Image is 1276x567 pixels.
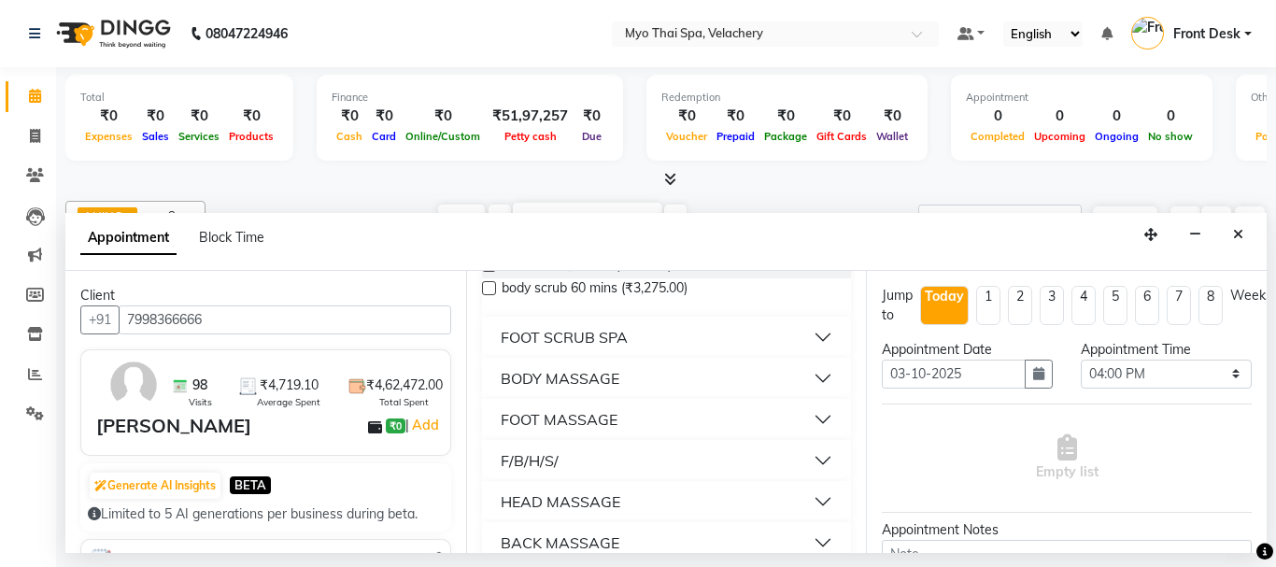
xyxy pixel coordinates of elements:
a: x [123,209,132,224]
div: 0 [1029,106,1090,127]
button: +91 [80,305,120,334]
span: Today [438,205,485,234]
div: BACK MASSAGE [501,532,619,554]
img: Front Desk [1131,17,1164,50]
div: Limited to 5 AI generations per business during beta. [88,504,444,524]
span: Empty list [1036,434,1099,482]
li: 4 [1071,286,1096,325]
div: ₹51,97,257 [485,106,575,127]
div: 0 [1090,106,1143,127]
span: ₹4,62,472.00 [366,376,443,395]
b: 08047224946 [206,7,288,60]
div: ₹0 [367,106,401,127]
span: Block Time [199,229,264,246]
button: HEAD MASSAGE [489,485,844,518]
span: Appointment [80,221,177,255]
div: F/B/H/S/ [501,449,559,472]
div: Appointment Time [1081,340,1252,360]
img: avatar [106,358,161,412]
span: Cash [332,130,367,143]
div: 0 [966,106,1029,127]
span: ANING [83,209,123,224]
span: Ongoing [1090,130,1143,143]
li: 2 [1008,286,1032,325]
span: +8 [161,208,190,223]
button: BODY MASSAGE [489,361,844,395]
div: Appointment [966,90,1198,106]
div: Weeks [1230,286,1272,305]
div: Appointment Notes [882,520,1252,540]
span: | [405,414,442,436]
span: No show [1143,130,1198,143]
div: 0 [1143,106,1198,127]
button: Close [1225,220,1252,249]
span: Completed [966,130,1029,143]
li: 3 [1040,286,1064,325]
div: ₹0 [575,106,608,127]
li: 5 [1103,286,1127,325]
span: Voucher [661,130,712,143]
span: Package [759,130,812,143]
div: Client [80,286,451,305]
div: ₹0 [224,106,278,127]
div: Today [925,287,964,306]
span: Wallet [872,130,913,143]
span: 98 [192,376,207,395]
li: 8 [1198,286,1223,325]
div: BODY MASSAGE [501,367,619,390]
span: Visits [189,395,212,409]
a: Add [409,414,442,436]
span: BETA [230,476,271,494]
span: Sales [137,130,174,143]
img: logo [48,7,176,60]
span: Total Spent [379,395,429,409]
button: F/B/H/S/ [489,444,844,477]
span: body scrub 60 mins (₹3,275.00) [502,278,688,302]
div: HEAD MASSAGE [501,490,620,513]
div: ₹0 [174,106,224,127]
button: Generate AI Insights [90,473,220,499]
div: ₹0 [712,106,759,127]
span: Services [174,130,224,143]
span: Upcoming [1029,130,1090,143]
li: 7 [1167,286,1191,325]
input: Search by Name/Mobile/Email/Code [119,305,451,334]
li: 6 [1135,286,1159,325]
span: Online/Custom [401,130,485,143]
span: Expenses [80,130,137,143]
span: Average Spent [257,395,320,409]
div: FOOT SCRUB SPA [501,326,628,348]
span: Prepaid [712,130,759,143]
div: ₹0 [661,106,712,127]
li: 1 [976,286,1000,325]
div: Total [80,90,278,106]
span: Gift Cards [812,130,872,143]
input: 2025-10-03 [561,206,655,234]
input: Search Appointment [918,205,1082,234]
div: Redemption [661,90,913,106]
div: ₹0 [332,106,367,127]
button: FOOT MASSAGE [489,403,844,436]
span: ₹4,719.10 [260,376,319,395]
div: Finance [332,90,608,106]
span: Front Desk [1173,24,1241,44]
div: FOOT MASSAGE [501,408,617,431]
div: ₹0 [80,106,137,127]
span: Card [367,130,401,143]
div: Appointment Date [882,340,1053,360]
button: BACK MASSAGE [489,526,844,560]
div: ₹0 [872,106,913,127]
div: Jump to [882,286,913,325]
button: FOOT SCRUB SPA [489,320,844,354]
input: yyyy-mm-dd [882,360,1026,389]
span: Products [224,130,278,143]
div: ₹0 [137,106,174,127]
span: ₹0 [386,418,405,433]
span: Petty cash [500,130,561,143]
div: ₹0 [812,106,872,127]
span: Due [577,130,606,143]
button: ADD NEW [1093,206,1157,233]
div: ₹0 [401,106,485,127]
div: [PERSON_NAME] [96,412,251,440]
div: ₹0 [759,106,812,127]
